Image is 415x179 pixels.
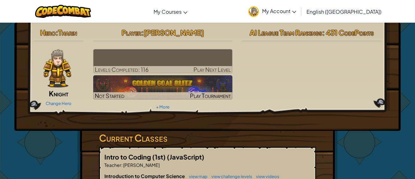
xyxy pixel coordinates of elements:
span: (JavaScript) [167,153,204,161]
span: Knight [49,89,68,98]
a: Play Next Level [93,49,233,73]
a: Not StartedPlay Tournament [93,75,233,100]
span: Intro to Coding (1st) [104,153,167,161]
img: Golden Goal [93,75,233,100]
span: My Courses [154,8,182,15]
span: Not Started [95,92,124,99]
span: [PERSON_NAME] [144,28,204,37]
span: Tharin [58,28,77,37]
a: + More [156,104,170,109]
a: My Account [245,1,299,21]
a: view challenge levels [208,174,252,179]
span: : [56,28,58,37]
span: Player [122,28,141,37]
a: Change Hero [46,101,72,106]
a: English ([GEOGRAPHIC_DATA]) [303,3,385,20]
a: My Courses [150,3,191,20]
span: : [141,28,144,37]
span: Play Tournament [190,92,231,99]
span: Levels Completed: 116 [95,66,149,73]
span: Play Next Level [193,66,231,73]
span: Teacher [104,162,121,168]
span: My Account [262,8,296,14]
span: Hero [40,28,56,37]
span: AI League Team Rankings [250,28,322,37]
img: CodeCombat logo [35,5,91,18]
span: : [121,162,123,168]
a: view map [186,174,207,179]
img: avatar [248,6,259,17]
img: knight-pose.png [43,49,72,87]
span: Introduction to Computer Science [104,173,186,179]
span: : 431 CodePoints [322,28,374,37]
a: view videos [253,174,279,179]
span: [PERSON_NAME] [123,162,160,168]
span: English ([GEOGRAPHIC_DATA]) [306,8,381,15]
h3: Current Classes [99,131,316,145]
